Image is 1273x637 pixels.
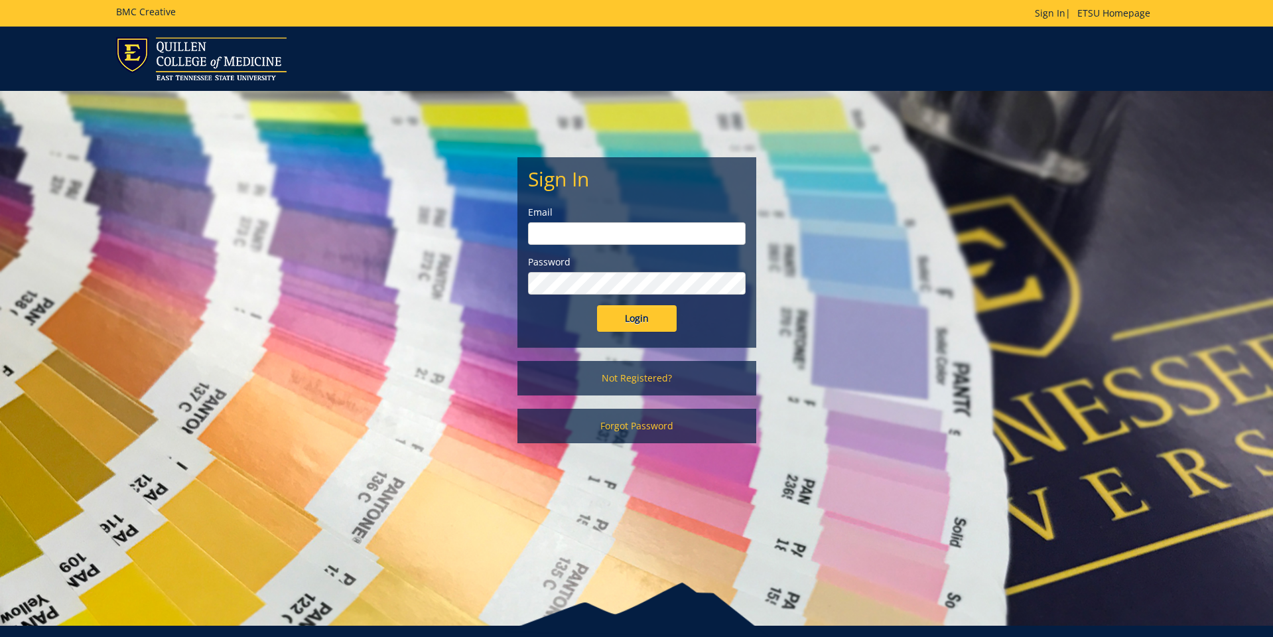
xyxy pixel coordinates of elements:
[517,409,756,443] a: Forgot Password
[1035,7,1065,19] a: Sign In
[116,37,287,80] img: ETSU logo
[116,7,176,17] h5: BMC Creative
[528,168,746,190] h2: Sign In
[528,255,746,269] label: Password
[597,305,677,332] input: Login
[528,206,746,219] label: Email
[1035,7,1157,20] p: |
[517,361,756,395] a: Not Registered?
[1071,7,1157,19] a: ETSU Homepage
